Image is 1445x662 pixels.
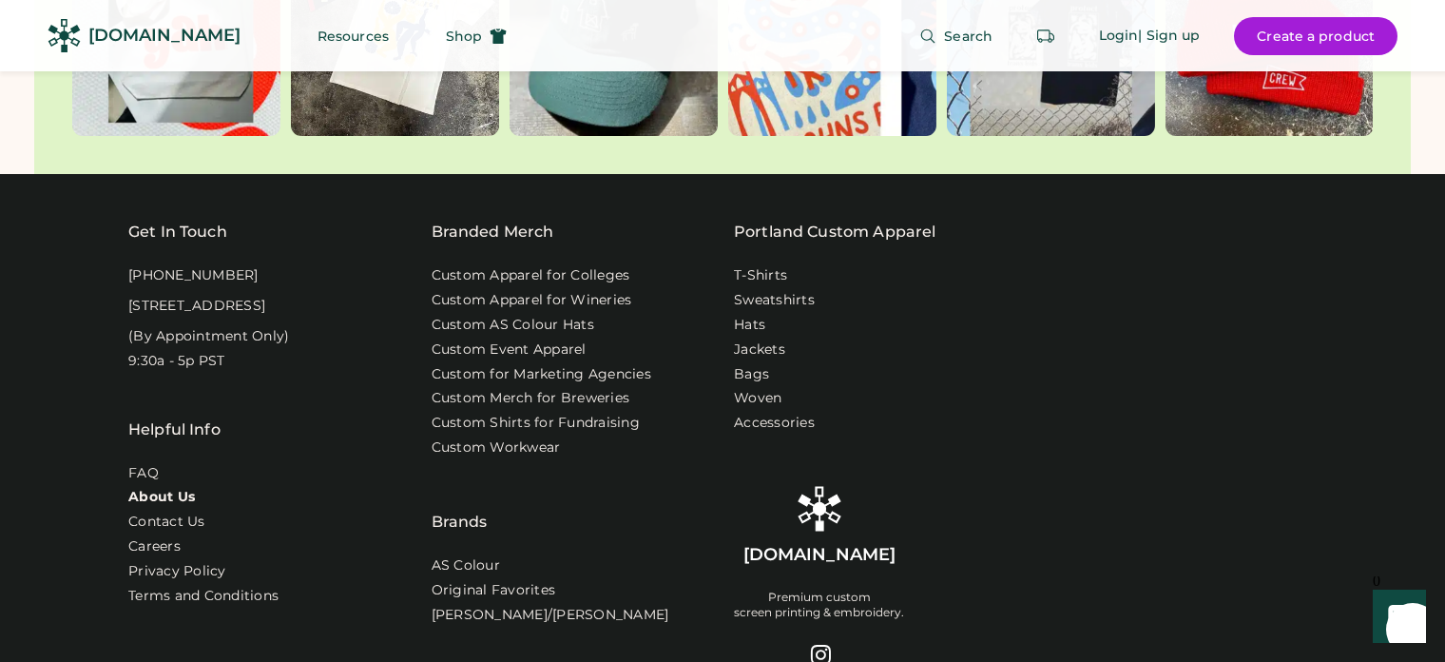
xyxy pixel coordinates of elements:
[128,221,227,243] div: Get In Touch
[944,29,992,43] span: Search
[128,488,195,507] a: About Us
[734,291,815,310] a: Sweatshirts
[432,414,640,433] a: Custom Shirts for Fundraising
[1355,576,1436,658] iframe: Front Chat
[432,341,587,360] a: Custom Event Apparel
[128,587,279,606] div: Terms and Conditions
[432,365,651,384] a: Custom for Marketing Agencies
[128,513,205,532] a: Contact Us
[734,389,781,408] a: Woven
[797,486,842,532] img: Rendered Logo - Screens
[734,365,769,384] a: Bags
[48,19,81,52] img: Rendered Logo - Screens
[734,590,904,620] div: Premium custom screen printing & embroidery.
[128,562,226,581] a: Privacy Policy
[734,221,935,243] a: Portland Custom Apparel
[1099,27,1139,46] div: Login
[432,266,630,285] a: Custom Apparel for Colleges
[128,537,181,556] a: Careers
[432,581,556,600] a: Original Favorites
[896,17,1015,55] button: Search
[432,606,669,625] a: [PERSON_NAME]/[PERSON_NAME]
[432,291,632,310] a: Custom Apparel for Wineries
[88,24,241,48] div: [DOMAIN_NAME]
[128,419,221,441] div: Helpful Info
[743,543,896,567] div: [DOMAIN_NAME]
[1234,17,1397,55] button: Create a product
[128,464,159,483] a: FAQ
[432,389,630,408] a: Custom Merch for Breweries
[128,327,289,346] div: (By Appointment Only)
[734,266,787,285] a: T-Shirts
[432,556,500,575] a: AS Colour
[128,266,259,285] div: [PHONE_NUMBER]
[1027,17,1065,55] button: Retrieve an order
[128,297,265,316] div: [STREET_ADDRESS]
[432,316,594,335] a: Custom AS Colour Hats
[432,438,561,458] a: Custom Workwear
[423,17,530,55] button: Shop
[1138,27,1200,46] div: | Sign up
[446,29,482,43] span: Shop
[432,463,488,534] div: Brands
[295,17,412,55] button: Resources
[734,414,815,433] a: Accessories
[128,352,225,371] div: 9:30a - 5p PST
[734,316,765,335] a: Hats
[432,221,554,243] div: Branded Merch
[734,341,785,360] a: Jackets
